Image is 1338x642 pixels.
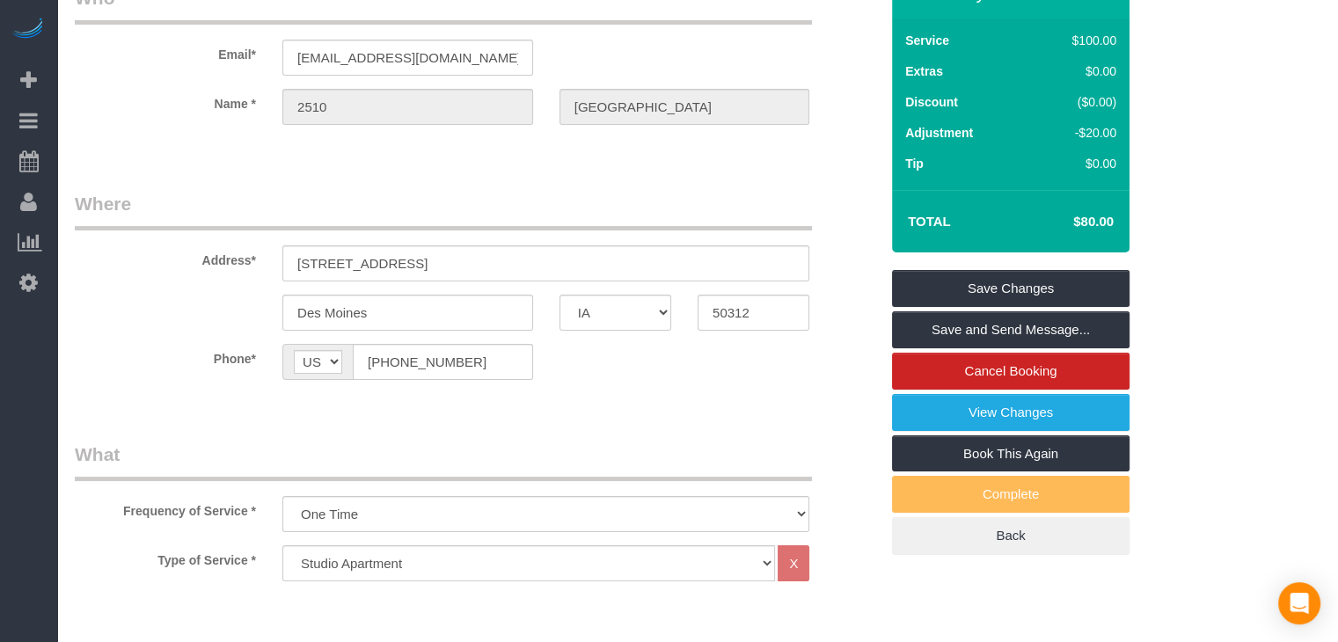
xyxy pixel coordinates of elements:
label: Email* [62,40,269,63]
label: Name * [62,89,269,113]
label: Phone* [62,344,269,368]
a: Cancel Booking [892,353,1130,390]
input: Zip Code* [698,295,809,331]
div: $0.00 [1035,62,1116,80]
a: View Changes [892,394,1130,431]
label: Discount [905,93,958,111]
label: Type of Service * [62,545,269,569]
img: Automaid Logo [11,18,46,42]
label: Service [905,32,949,49]
label: Address* [62,245,269,269]
input: Last Name* [559,89,810,125]
label: Tip [905,155,924,172]
h4: $80.00 [1020,215,1114,230]
a: Back [892,517,1130,554]
strong: Total [908,214,951,229]
div: Open Intercom Messenger [1278,582,1320,624]
input: First Name* [282,89,533,125]
a: Save and Send Message... [892,311,1130,348]
label: Adjustment [905,124,973,142]
label: Frequency of Service * [62,496,269,520]
legend: What [75,441,812,481]
input: Phone* [353,344,533,380]
input: City* [282,295,533,331]
div: -$20.00 [1035,124,1116,142]
a: Save Changes [892,270,1130,307]
label: Extras [905,62,943,80]
input: Email* [282,40,533,76]
legend: Where [75,191,812,230]
div: ($0.00) [1035,93,1116,111]
div: $100.00 [1035,32,1116,49]
a: Book This Again [892,435,1130,472]
div: $0.00 [1035,155,1116,172]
